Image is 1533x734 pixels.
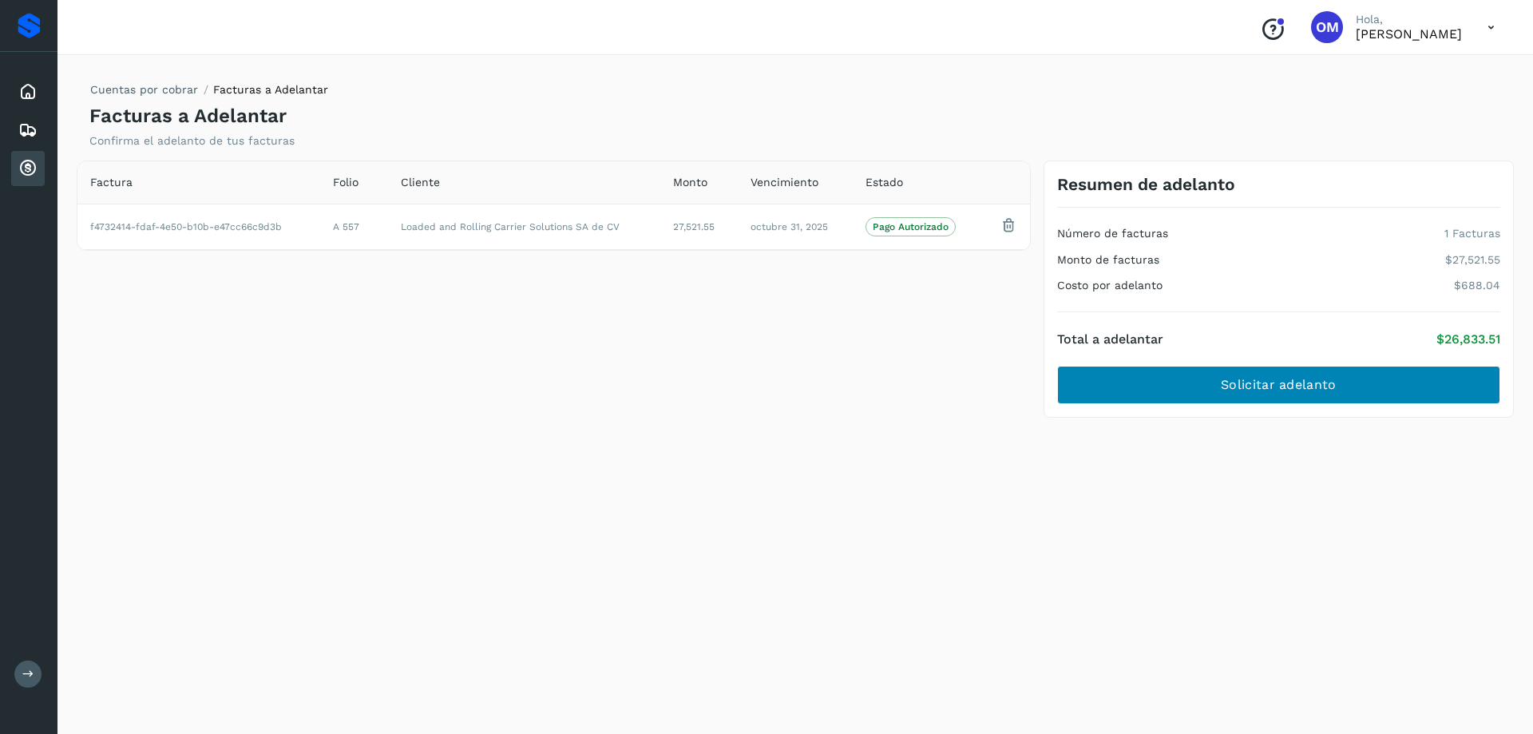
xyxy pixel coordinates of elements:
[1057,253,1159,267] h4: Monto de facturas
[751,221,828,232] span: octubre 31, 2025
[1057,279,1163,292] h4: Costo por adelanto
[333,174,358,191] span: Folio
[751,174,818,191] span: Vencimiento
[673,174,707,191] span: Monto
[1057,366,1500,404] button: Solicitar adelanto
[77,204,320,249] td: f4732414-fdaf-4e50-b10b-e47cc66c9d3b
[1444,227,1500,240] p: 1 Facturas
[11,151,45,186] div: Cuentas por cobrar
[1356,13,1462,26] p: Hola,
[90,174,133,191] span: Factura
[401,174,440,191] span: Cliente
[866,174,903,191] span: Estado
[673,221,715,232] span: 27,521.55
[1445,253,1500,267] p: $27,521.55
[1057,331,1163,347] h4: Total a adelantar
[1057,227,1168,240] h4: Número de facturas
[11,113,45,148] div: Embarques
[11,74,45,109] div: Inicio
[1057,174,1235,194] h3: Resumen de adelanto
[90,83,198,96] a: Cuentas por cobrar
[213,83,328,96] span: Facturas a Adelantar
[89,105,287,128] h4: Facturas a Adelantar
[1356,26,1462,42] p: OZIEL MATA MURO
[320,204,388,249] td: A 557
[873,221,949,232] p: Pago Autorizado
[1221,376,1336,394] span: Solicitar adelanto
[1454,279,1500,292] p: $688.04
[89,134,295,148] p: Confirma el adelanto de tus facturas
[89,81,328,105] nav: breadcrumb
[388,204,661,249] td: Loaded and Rolling Carrier Solutions SA de CV
[1436,331,1500,347] p: $26,833.51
